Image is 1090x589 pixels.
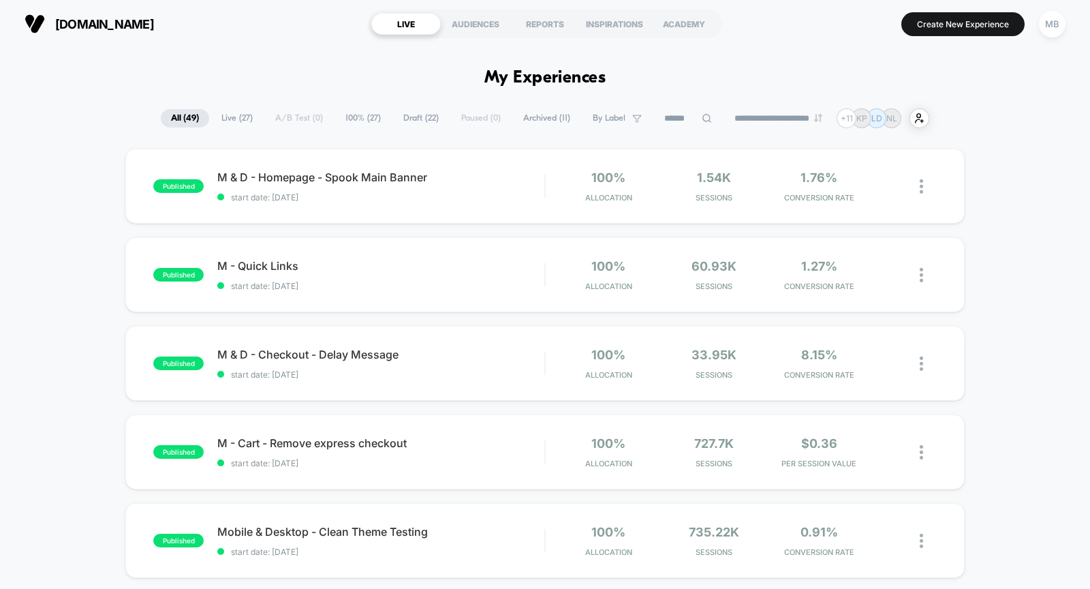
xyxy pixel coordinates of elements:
span: Sessions [664,282,763,291]
span: Sessions [664,193,763,202]
span: Live ( 27 ) [211,109,263,127]
span: [DOMAIN_NAME] [55,17,154,31]
button: [DOMAIN_NAME] [20,13,158,35]
p: KP [856,113,867,123]
span: 735.22k [689,525,739,539]
p: LD [871,113,882,123]
span: published [153,179,204,193]
span: M & D - Homepage - Spook Main Banner [217,170,544,184]
span: $0.36 [801,436,837,451]
span: CONVERSION RATE [770,282,869,291]
span: 100% [591,259,625,273]
div: INSPIRATIONS [580,13,649,35]
div: ACADEMY [649,13,719,35]
button: MB [1035,10,1070,38]
span: Sessions [664,547,763,557]
span: M & D - Checkout - Delay Message [217,348,544,361]
div: REPORTS [510,13,580,35]
span: Allocation [585,370,632,380]
img: close [920,534,923,548]
span: published [153,534,204,547]
span: start date: [DATE] [217,281,544,291]
span: Allocation [585,459,632,468]
img: close [920,179,923,194]
span: Allocation [585,193,632,202]
span: Sessions [664,459,763,468]
span: All ( 49 ) [161,109,209,127]
p: NL [886,113,897,123]
span: 100% [591,436,625,451]
span: CONVERSION RATE [770,370,869,380]
div: LIVE [371,13,441,35]
span: By Label [593,113,625,123]
img: close [920,445,923,459]
span: PER SESSION VALUE [770,459,869,468]
span: start date: [DATE] [217,547,544,557]
h1: My Experiences [484,68,606,88]
span: Archived ( 11 ) [513,109,580,127]
span: Sessions [664,370,763,380]
span: start date: [DATE] [217,369,544,380]
span: Mobile & Desktop - Clean Theme Testing [217,525,544,539]
div: + 11 [837,108,856,128]
span: CONVERSION RATE [770,193,869,202]
span: start date: [DATE] [217,192,544,202]
div: AUDIENCES [441,13,510,35]
span: 100% [591,348,625,362]
span: 0.91% [800,525,838,539]
span: published [153,357,204,370]
span: 60.93k [691,259,736,273]
button: Create New Experience [901,12,1025,36]
span: published [153,268,204,282]
span: 100% [591,170,625,185]
img: close [920,357,923,371]
span: M - Quick Links [217,259,544,273]
span: M - Cart - Remove express checkout [217,436,544,450]
span: 727.7k [694,436,734,451]
span: Draft ( 22 ) [393,109,449,127]
img: end [814,114,822,122]
span: start date: [DATE] [217,458,544,468]
span: 33.95k [691,348,736,362]
img: close [920,268,923,282]
span: 1.54k [697,170,731,185]
div: MB [1039,11,1065,37]
span: CONVERSION RATE [770,547,869,557]
span: 1.27% [801,259,837,273]
span: published [153,445,204,459]
span: 1.76% [800,170,837,185]
span: Allocation [585,282,632,291]
span: 100% [591,525,625,539]
img: Visually logo [25,14,45,34]
span: 100% ( 27 ) [335,109,391,127]
span: Allocation [585,547,632,557]
span: 8.15% [801,348,837,362]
